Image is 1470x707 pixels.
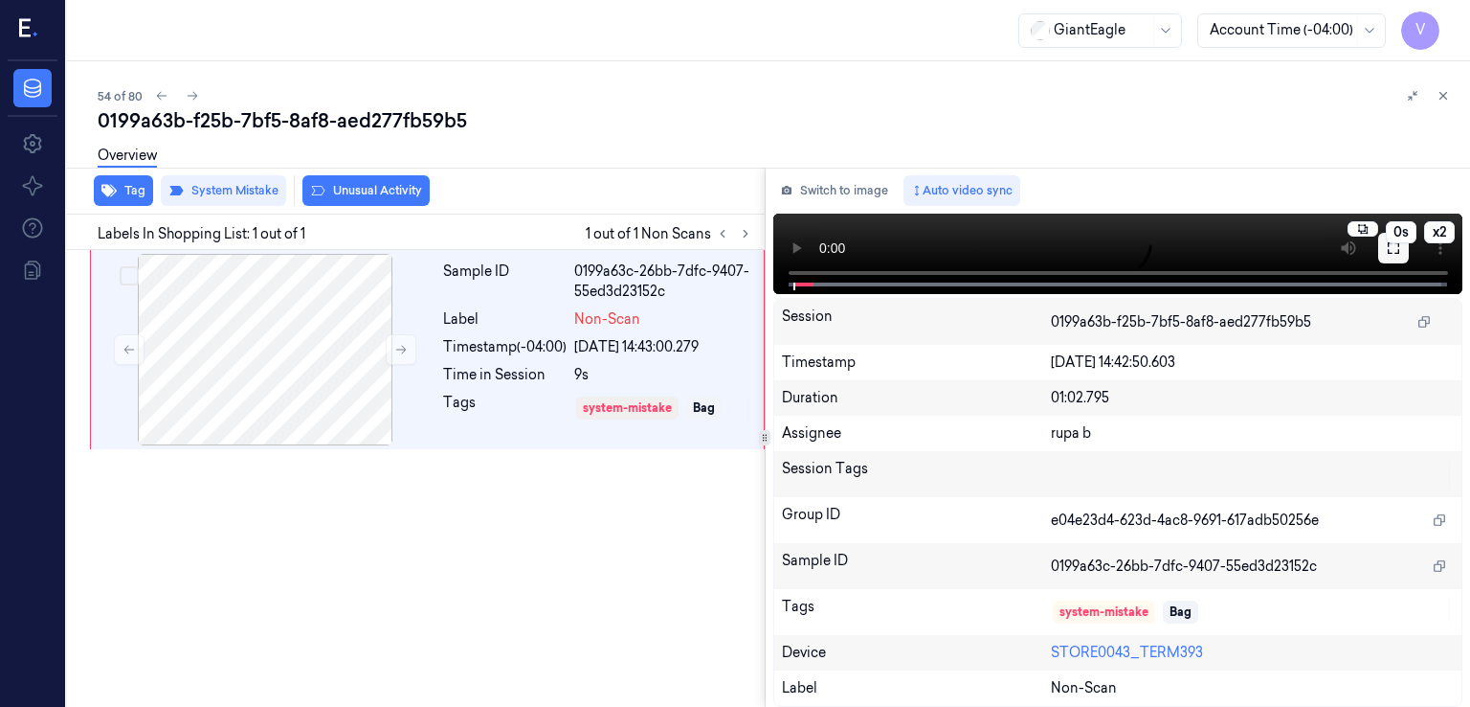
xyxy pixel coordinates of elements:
div: Timestamp (-04:00) [443,337,567,357]
a: Overview [98,146,157,168]
div: Duration [782,388,1051,408]
div: Group ID [782,505,1051,536]
span: Non-Scan [1051,678,1117,698]
div: STORE0043_TERM393 [1051,643,1455,663]
div: Device [782,643,1051,663]
div: Session Tags [782,459,1051,490]
div: Label [443,309,567,330]
div: Tags [443,393,567,423]
div: Time in Session [443,365,567,385]
span: 0199a63c-26bb-7dfc-9407-55ed3d23152c [1051,557,1317,577]
div: Sample ID [443,262,567,302]
div: 01:02.795 [1051,388,1455,408]
span: 54 of 80 [98,88,143,104]
button: Select row [120,266,139,285]
button: Tag [94,175,153,206]
span: Non-Scan [574,309,640,330]
span: 1 out of 1 Non Scans [586,222,757,245]
div: rupa b [1051,423,1455,444]
div: system-mistake [1059,604,1148,621]
div: 0199a63c-26bb-7dfc-9407-55ed3d23152c [574,262,752,302]
button: Unusual Activity [302,175,430,206]
div: [DATE] 14:43:00.279 [574,337,752,357]
div: 0199a63b-f25b-7bf5-8af8-aed277fb59b5 [98,107,1455,134]
button: 0s [1386,221,1416,243]
button: System Mistake [161,175,286,206]
div: Label [782,678,1051,698]
div: Assignee [782,423,1051,444]
div: Session [782,307,1051,337]
button: Auto video sync [903,175,1020,206]
div: Bag [1169,604,1192,621]
button: x2 [1424,221,1455,243]
span: Labels In Shopping List: 1 out of 1 [98,224,305,244]
div: system-mistake [583,399,672,417]
div: Tags [782,597,1051,627]
button: V [1401,11,1439,50]
div: 9s [574,365,752,385]
button: Switch to image [773,175,896,206]
div: [DATE] 14:42:50.603 [1051,353,1455,373]
div: Bag [693,399,715,417]
span: 0199a63b-f25b-7bf5-8af8-aed277fb59b5 [1051,312,1311,332]
div: Sample ID [782,551,1051,582]
span: e04e23d4-623d-4ac8-9691-617adb50256e [1051,511,1319,531]
div: Timestamp [782,353,1051,373]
